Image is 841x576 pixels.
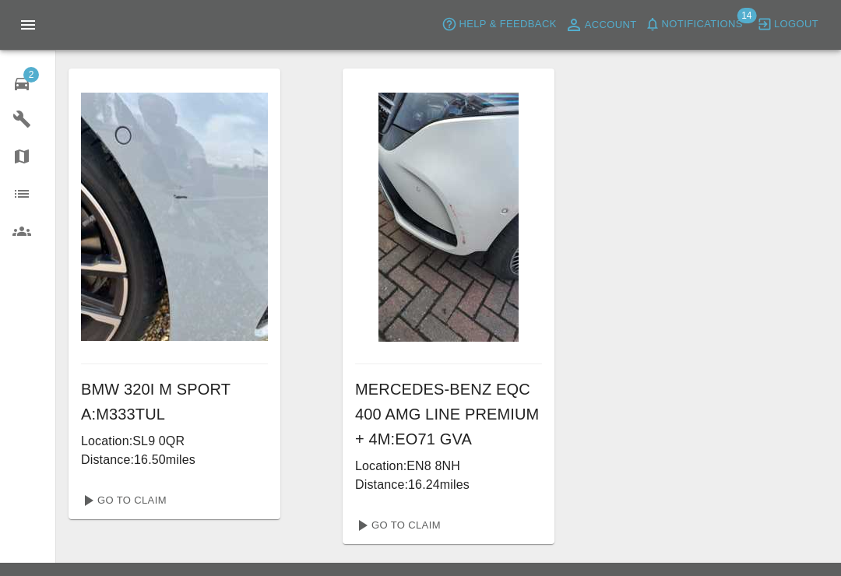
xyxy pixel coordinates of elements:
h6: BMW 320I M SPORT A : M333TUL [81,377,268,427]
p: Location: EN8 8NH [355,457,542,476]
span: Logout [774,16,818,33]
span: Notifications [662,16,743,33]
button: Logout [753,12,822,37]
a: Go To Claim [349,513,445,538]
button: Notifications [641,12,747,37]
span: 2 [23,67,39,83]
p: Location: SL9 0QR [81,432,268,451]
span: Help & Feedback [459,16,556,33]
p: Distance: 16.24 miles [355,476,542,494]
h6: MERCEDES-BENZ EQC 400 AMG LINE PREMIUM + 4M : EO71 GVA [355,377,542,451]
button: Open drawer [9,6,47,44]
a: Account [561,12,641,37]
a: Go To Claim [75,488,171,513]
span: 14 [737,8,756,23]
span: Account [585,16,637,34]
button: Help & Feedback [438,12,560,37]
p: Distance: 16.50 miles [81,451,268,469]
